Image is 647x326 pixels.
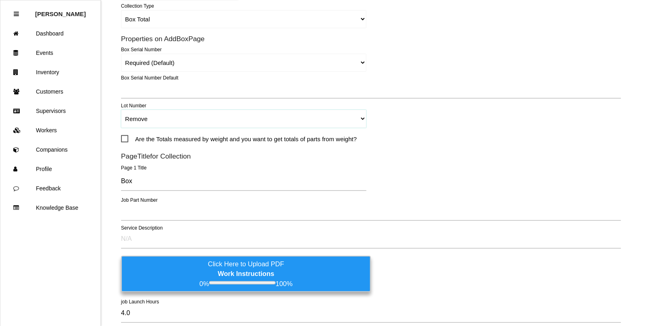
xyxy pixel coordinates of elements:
[121,230,621,249] input: N/A
[0,140,101,159] a: Companions
[121,224,163,232] label: Service Description
[121,172,366,191] input: Required ie. Box -> Add Box
[121,35,621,43] h6: Properties on Add Box Page
[0,24,101,43] a: Dashboard
[121,299,159,306] label: job Launch Hours
[121,102,147,109] label: Lot Number
[121,196,158,204] label: Job Part Number
[0,43,101,63] a: Events
[0,179,101,198] a: Feedback
[121,46,162,53] label: Box Serial Number
[121,153,621,160] h6: Page Title for Collection
[0,198,101,217] a: Knowledge Base
[0,101,101,121] a: Supervisors
[0,82,101,101] a: Customers
[121,165,147,171] label: Page 1 Title
[35,4,86,17] p: Rosie Blandino
[121,74,178,81] label: Box Serial Number Default
[209,280,276,286] progress: Click Here to Upload PDFWork Instructions0%100%
[14,4,19,24] div: Close
[0,63,101,82] a: Inventory
[121,256,371,292] label: Click Here to Upload PDF 0% 100%
[218,270,274,277] b: Work Instructions
[0,121,101,140] a: Workers
[0,159,101,179] a: Profile
[121,134,357,144] span: Are the Totals measured by weight and you want to get totals of parts from weight?
[121,2,154,10] label: Collection Type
